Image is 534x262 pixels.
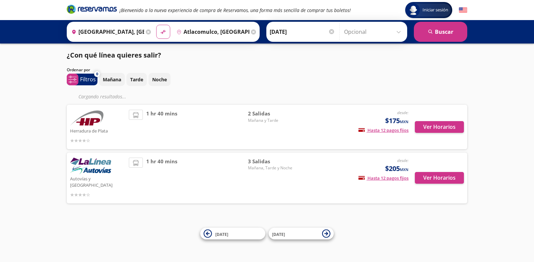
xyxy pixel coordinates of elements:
[78,93,126,100] em: Cargando resultados ...
[146,158,177,198] span: 1 hr 40 mins
[200,228,265,240] button: [DATE]
[248,165,295,171] span: Mañana, Tarde y Noche
[414,22,467,42] button: Buscar
[67,4,117,14] i: Brand Logo
[130,76,143,83] p: Tarde
[152,76,167,83] p: Noche
[149,73,171,86] button: Noche
[385,116,409,126] span: $175
[67,74,97,85] button: 0Filtros
[126,73,147,86] button: Tarde
[96,71,98,77] span: 0
[344,23,404,40] input: Opcional
[270,23,335,40] input: Elegir Fecha
[70,126,125,135] p: Herradura de Plata
[358,175,409,181] span: Hasta 12 pagos fijos
[248,158,295,165] span: 3 Salidas
[67,67,90,73] p: Ordenar por
[70,110,103,126] img: Herradura de Plata
[415,121,464,133] button: Ver Horarios
[400,119,409,124] small: MXN
[215,231,228,237] span: [DATE]
[67,50,161,60] p: ¿Con qué línea quieres salir?
[358,127,409,133] span: Hasta 12 pagos fijos
[99,73,125,86] button: Mañana
[174,23,249,40] input: Buscar Destino
[459,6,467,14] button: English
[248,117,295,123] span: Mañana y Tarde
[69,23,144,40] input: Buscar Origen
[385,164,409,174] span: $205
[397,110,409,115] em: desde:
[397,158,409,163] em: desde:
[400,167,409,172] small: MXN
[248,110,295,117] span: 2 Salidas
[103,76,121,83] p: Mañana
[420,7,451,13] span: Iniciar sesión
[119,7,351,13] em: ¡Bienvenido a la nueva experiencia de compra de Reservamos, una forma más sencilla de comprar tus...
[70,174,125,189] p: Autovías y [GEOGRAPHIC_DATA]
[70,158,111,174] img: Autovías y La Línea
[80,75,96,83] p: Filtros
[415,172,464,184] button: Ver Horarios
[269,228,334,240] button: [DATE]
[67,4,117,16] a: Brand Logo
[272,231,285,237] span: [DATE]
[146,110,177,144] span: 1 hr 40 mins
